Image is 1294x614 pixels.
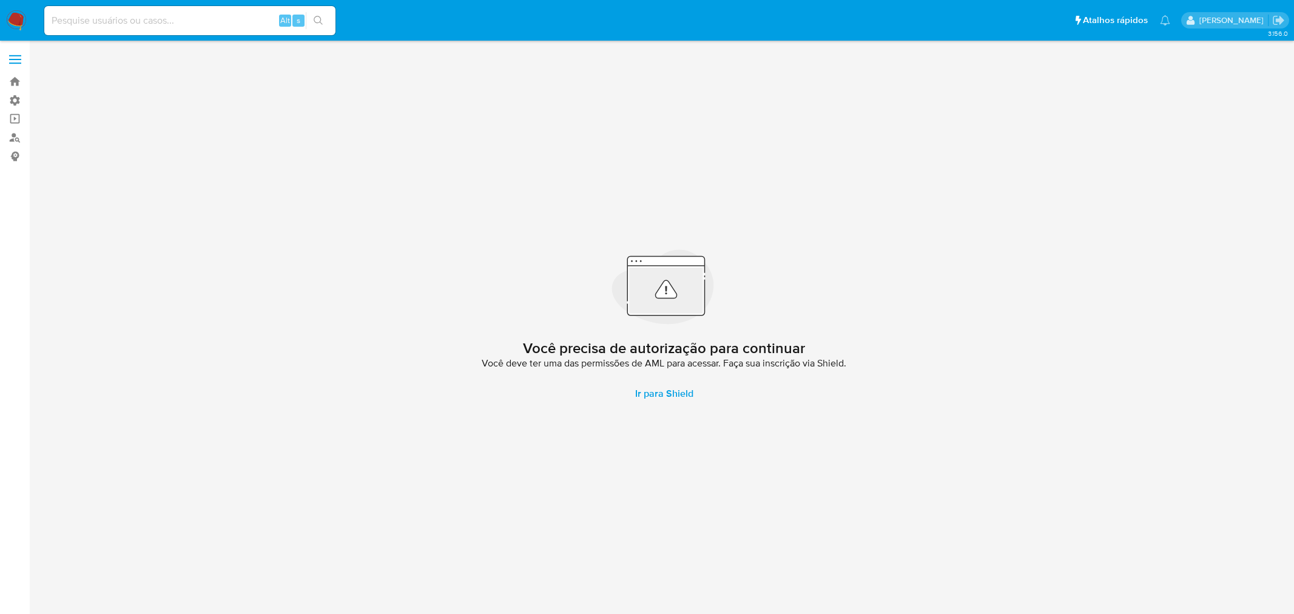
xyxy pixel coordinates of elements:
[1083,14,1148,27] span: Atalhos rápidos
[44,13,335,29] input: Pesquise usuários ou casos...
[635,379,693,408] span: Ir para Shield
[280,15,290,26] span: Alt
[482,357,846,369] span: Você deve ter uma das permissões de AML para acessar. Faça sua inscrição via Shield.
[1272,14,1285,27] a: Sair
[306,12,331,29] button: search-icon
[621,379,708,408] a: Ir para Shield
[523,339,805,357] h2: Você precisa de autorização para continuar
[1199,15,1268,26] p: fernanda.sandoval@mercadopago.com.br
[297,15,300,26] span: s
[1160,15,1170,25] a: Notificações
